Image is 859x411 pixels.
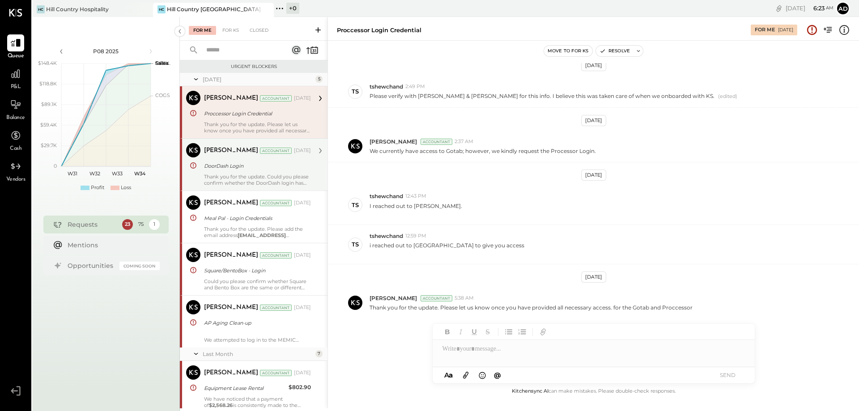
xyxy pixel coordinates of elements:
[449,371,453,379] span: a
[41,142,57,148] text: $29.7K
[370,192,403,200] span: tshewchand
[0,65,31,91] a: P&L
[204,174,311,186] div: Thank you for the update. Could you please confirm whether the DoorDash login has been set up wit...
[755,26,775,34] div: For Me
[68,47,144,55] div: P08 2025
[294,147,311,154] div: [DATE]
[218,26,243,35] div: For KS
[294,95,311,102] div: [DATE]
[6,114,25,122] span: Balance
[204,121,311,134] div: Thank you for the update. Please let us know once you have provided all necessary access. for the...
[54,163,57,169] text: 0
[774,4,783,13] div: copy link
[203,76,313,83] div: [DATE]
[89,170,100,177] text: W32
[167,5,260,13] div: Hill Country [GEOGRAPHIC_DATA]
[0,96,31,122] a: Balance
[337,26,421,34] div: Proccessor Login Credential
[0,158,31,184] a: Vendors
[204,146,258,155] div: [PERSON_NAME]
[442,326,453,338] button: Bold
[537,326,549,338] button: Add URL
[204,396,311,408] div: We have noticed that a payment of is consistently made to the Lease Service each period. However,...
[286,3,299,14] div: + 0
[260,200,292,206] div: Accountant
[204,214,308,223] div: Meal Pal - Login Credentials
[260,95,292,102] div: Accountant
[112,170,123,177] text: W33
[455,326,467,338] button: Italic
[294,369,311,377] div: [DATE]
[778,27,793,33] div: [DATE]
[544,46,592,56] button: Move to for ks
[836,1,850,16] button: Ad
[581,169,606,181] div: [DATE]
[68,261,115,270] div: Opportunities
[494,371,501,379] span: @
[119,262,160,270] div: Coming Soon
[370,138,417,145] span: [PERSON_NAME]
[204,330,311,343] div: We attempted to log in to the MEMIC system, but it appears that the below credentials provided ar...
[204,318,308,327] div: AP Aging Clean-up
[294,199,311,207] div: [DATE]
[204,161,308,170] div: DoorDash Login
[10,145,21,153] span: Cash
[718,93,737,100] span: (edited)
[38,60,57,66] text: $148.4K
[352,201,359,209] div: ts
[184,64,323,70] div: Urgent Blockers
[294,304,311,311] div: [DATE]
[11,83,21,91] span: P&L
[352,87,359,96] div: ts
[370,147,596,155] p: We currently have access to Gotab; however, we kindly request the Processor Login.
[204,251,258,260] div: [PERSON_NAME]
[37,5,45,13] div: HC
[581,115,606,126] div: [DATE]
[370,232,403,240] span: tshewchand
[370,202,462,217] p: I reached out to [PERSON_NAME].
[370,294,417,302] span: [PERSON_NAME]
[155,92,170,98] text: COGS
[204,109,308,118] div: Proccessor Login Credential
[421,139,452,145] div: Accountant
[209,402,233,408] strong: $2,568.26
[46,5,109,13] div: Hill Country Hospitality
[245,26,273,35] div: Closed
[370,92,714,100] p: Please verify with [PERSON_NAME] & [PERSON_NAME] for this info. I believe this was taken care of ...
[405,193,426,200] span: 12:43 PM
[442,370,456,380] button: Aa
[204,384,286,393] div: Equipment Lease Rental
[289,383,311,392] div: $802.90
[68,170,77,177] text: W31
[40,122,57,128] text: $59.4K
[370,83,403,90] span: tshewchand
[260,148,292,154] div: Accountant
[581,271,606,283] div: [DATE]
[503,326,515,338] button: Unordered List
[370,242,524,257] p: i reached out to [GEOGRAPHIC_DATA] to give you access
[204,94,258,103] div: [PERSON_NAME]
[68,220,118,229] div: Requests
[157,5,166,13] div: HC
[710,369,746,381] button: SEND
[8,52,24,60] span: Queue
[260,305,292,311] div: Accountant
[0,34,31,60] a: Queue
[260,370,292,376] div: Accountant
[155,60,169,66] text: Sales
[204,278,311,291] div: Could you please confirm whether Square and Bento Box are the same or different services? If they...
[39,81,57,87] text: $118.8K
[41,101,57,107] text: $89.1K
[204,232,289,245] strong: [EMAIL_ADDRESS][DOMAIN_NAME]
[121,184,131,191] div: Loss
[294,252,311,259] div: [DATE]
[122,219,133,230] div: 23
[491,369,504,381] button: @
[482,326,493,338] button: Strikethrough
[315,350,323,357] div: 7
[370,304,693,311] p: Thank you for the update. Please let us know once you have provided all necessary access. for the...
[134,170,145,177] text: W34
[468,326,480,338] button: Underline
[315,76,323,83] div: 5
[596,46,634,56] button: Resolve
